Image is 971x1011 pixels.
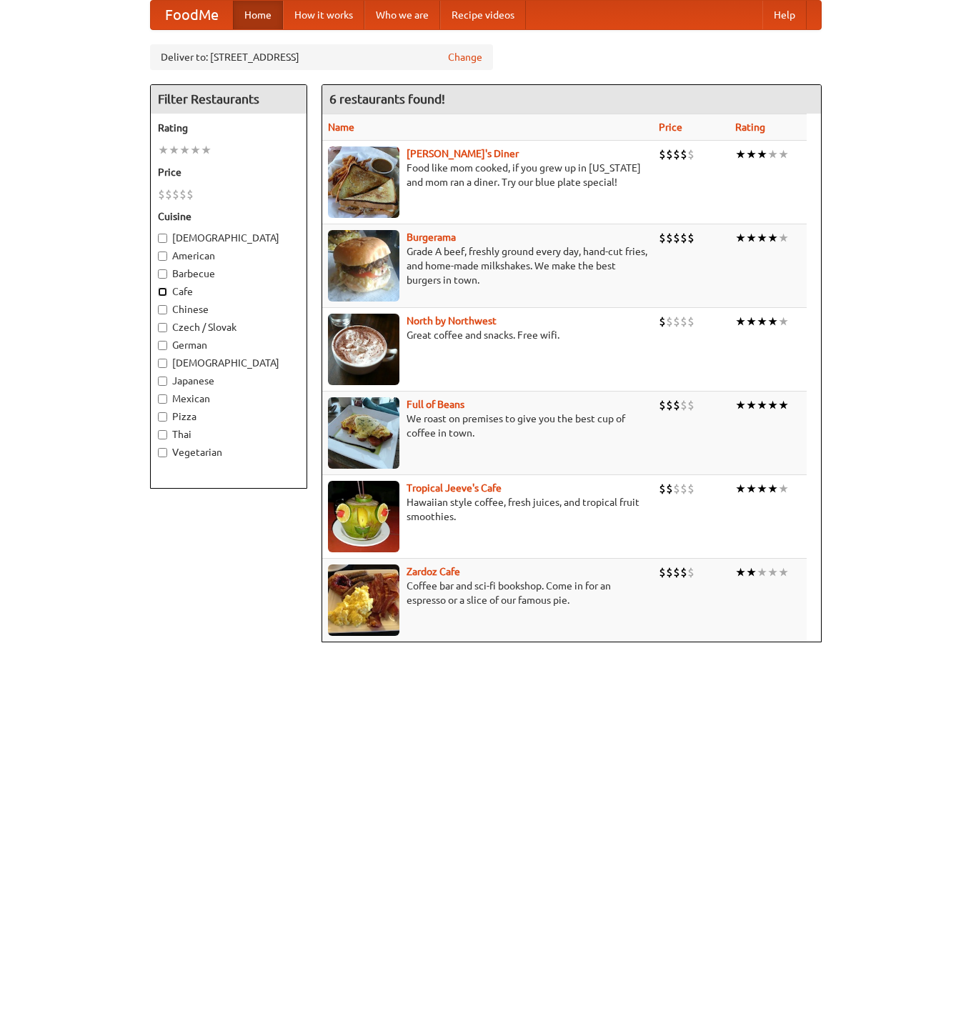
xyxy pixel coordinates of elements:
[778,230,789,246] li: ★
[687,314,694,329] li: $
[746,397,757,413] li: ★
[659,314,666,329] li: $
[659,230,666,246] li: $
[762,1,807,29] a: Help
[680,397,687,413] li: $
[179,142,190,158] li: ★
[328,230,399,302] img: burgerama.jpg
[687,397,694,413] li: $
[328,161,647,189] p: Food like mom cooked, if you grew up in [US_STATE] and mom ran a diner. Try our blue plate special!
[158,251,167,261] input: American
[169,142,179,158] li: ★
[659,121,682,133] a: Price
[158,392,299,406] label: Mexican
[407,231,456,243] a: Burgerama
[735,564,746,580] li: ★
[158,448,167,457] input: Vegetarian
[407,566,460,577] a: Zardoz Cafe
[757,564,767,580] li: ★
[680,564,687,580] li: $
[151,85,307,114] h4: Filter Restaurants
[158,142,169,158] li: ★
[673,481,680,497] li: $
[746,146,757,162] li: ★
[735,230,746,246] li: ★
[158,287,167,297] input: Cafe
[666,314,673,329] li: $
[158,231,299,245] label: [DEMOGRAPHIC_DATA]
[767,230,778,246] li: ★
[778,146,789,162] li: ★
[158,320,299,334] label: Czech / Slovak
[746,481,757,497] li: ★
[659,564,666,580] li: $
[186,186,194,202] li: $
[329,92,445,106] ng-pluralize: 6 restaurants found!
[328,146,399,218] img: sallys.jpg
[364,1,440,29] a: Who we are
[778,397,789,413] li: ★
[680,230,687,246] li: $
[666,564,673,580] li: $
[735,481,746,497] li: ★
[158,338,299,352] label: German
[448,50,482,64] a: Change
[158,427,299,442] label: Thai
[673,314,680,329] li: $
[407,315,497,327] a: North by Northwest
[328,397,399,469] img: beans.jpg
[158,302,299,317] label: Chinese
[666,481,673,497] li: $
[673,230,680,246] li: $
[778,481,789,497] li: ★
[158,341,167,350] input: German
[172,186,179,202] li: $
[767,481,778,497] li: ★
[179,186,186,202] li: $
[666,230,673,246] li: $
[687,481,694,497] li: $
[767,146,778,162] li: ★
[158,412,167,422] input: Pizza
[158,430,167,439] input: Thai
[680,314,687,329] li: $
[687,146,694,162] li: $
[680,146,687,162] li: $
[757,397,767,413] li: ★
[659,146,666,162] li: $
[165,186,172,202] li: $
[150,44,493,70] div: Deliver to: [STREET_ADDRESS]
[687,230,694,246] li: $
[735,397,746,413] li: ★
[673,146,680,162] li: $
[158,186,165,202] li: $
[201,142,211,158] li: ★
[735,121,765,133] a: Rating
[158,269,167,279] input: Barbecue
[778,564,789,580] li: ★
[767,397,778,413] li: ★
[328,412,647,440] p: We roast on premises to give you the best cup of coffee in town.
[735,314,746,329] li: ★
[687,564,694,580] li: $
[158,359,167,368] input: [DEMOGRAPHIC_DATA]
[680,481,687,497] li: $
[158,394,167,404] input: Mexican
[407,482,502,494] b: Tropical Jeeve's Cafe
[158,284,299,299] label: Cafe
[757,230,767,246] li: ★
[407,148,519,159] a: [PERSON_NAME]'s Diner
[440,1,526,29] a: Recipe videos
[735,146,746,162] li: ★
[158,377,167,386] input: Japanese
[151,1,233,29] a: FoodMe
[158,249,299,263] label: American
[328,328,647,342] p: Great coffee and snacks. Free wifi.
[158,121,299,135] h5: Rating
[158,234,167,243] input: [DEMOGRAPHIC_DATA]
[746,314,757,329] li: ★
[328,579,647,607] p: Coffee bar and sci-fi bookshop. Come in for an espresso or a slice of our famous pie.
